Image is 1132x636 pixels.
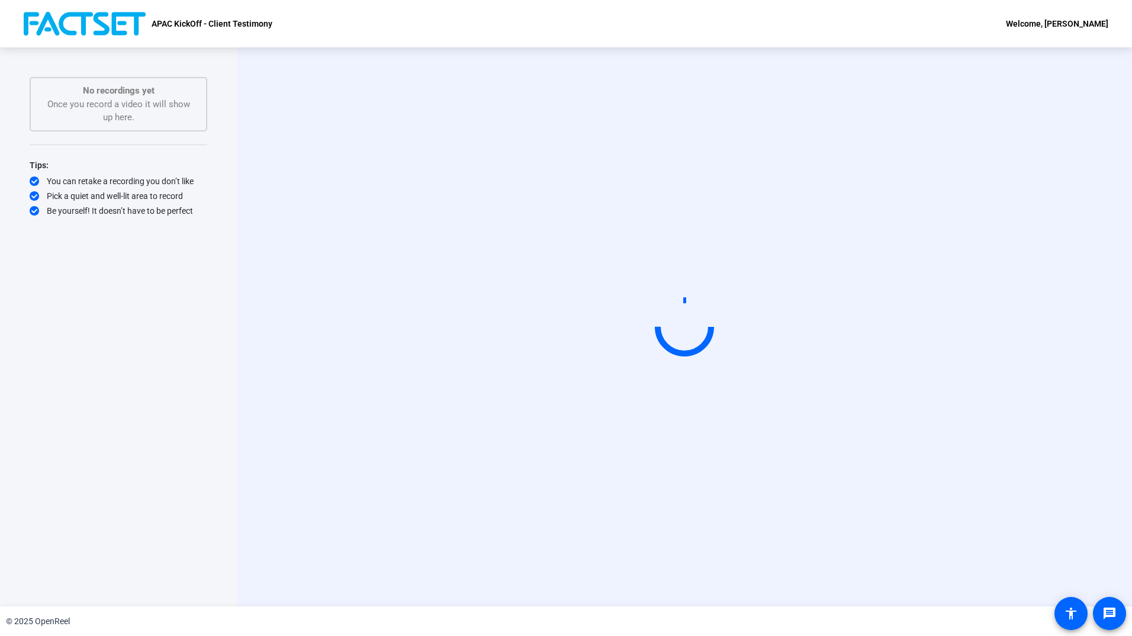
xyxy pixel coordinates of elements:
div: Pick a quiet and well-lit area to record [30,190,207,202]
mat-icon: message [1102,606,1117,621]
div: © 2025 OpenReel [6,615,70,628]
div: Once you record a video it will show up here. [43,84,194,124]
p: No recordings yet [43,84,194,98]
img: OpenReel logo [24,12,146,36]
div: Be yourself! It doesn’t have to be perfect [30,205,207,217]
div: Tips: [30,158,207,172]
div: Welcome, [PERSON_NAME] [1006,17,1108,31]
mat-icon: accessibility [1064,606,1078,621]
p: APAC KickOff - Client Testimony [152,17,272,31]
div: You can retake a recording you don’t like [30,175,207,187]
